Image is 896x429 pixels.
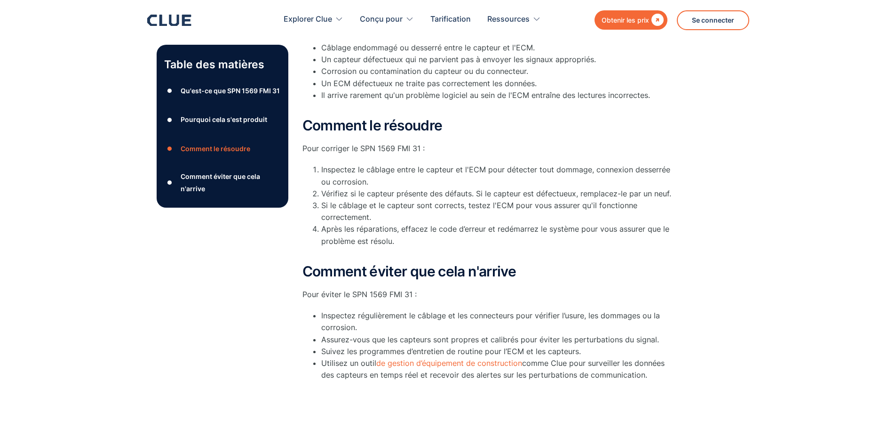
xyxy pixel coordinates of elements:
[321,165,670,186] font: Inspectez le câblage entre le capteur et l'ECM pour détecter tout dommage, connexion desserrée ou...
[321,66,528,76] font: Corrosion ou contamination du capteur ou du connecteur.
[360,14,403,24] font: Conçu pour
[181,86,280,94] font: Qu'est-ce que SPN 1569 FMI 31
[302,144,425,153] font: Pour corriger le SPN 1569 FMI 31 :
[181,115,267,123] font: Pourquoi cela s'est produit
[321,90,650,100] font: Il arrive rarement qu'un problème logiciel au sein de l'ECM entraîne des lectures incorrectes.
[302,117,443,134] font: Comment le résoudre
[321,311,660,332] font: Inspectez régulièrement le câblage et les connecteurs pour vérifier l’usure, les dommages ou la c...
[321,224,669,245] font: Après les réparations, effacez le code d’erreur et redémarrez le système pour vous assurer que le...
[430,14,471,24] font: Tarification
[360,5,414,34] div: Conçu pour
[487,5,541,34] div: Ressources
[321,189,671,198] font: Vérifiez si le capteur présente des défauts. Si le capteur est défectueux, remplacez-le par un neuf.
[302,290,417,299] font: Pour éviter le SPN 1569 FMI 31 :
[181,145,250,153] font: Comment le résoudre
[181,172,260,192] font: Comment éviter que cela n'arrive
[430,5,471,34] a: Tarification
[302,263,516,280] font: Comment éviter que cela n'arrive
[167,145,173,152] font: ●
[677,10,749,30] a: Se connecter
[284,5,343,34] div: Explorer Clue
[321,55,596,64] font: Un capteur défectueux qui ne parvient pas à envoyer les signaux appropriés.
[321,201,637,222] font: Si le câblage et le capteur sont corrects, testez l'ECM pour vous assurer qu'il fonctionne correc...
[164,170,281,194] a: ●Comment éviter que cela n'arrive
[164,58,264,71] font: Table des matières
[321,79,537,88] font: Un ECM défectueux ne traite pas correctement les données.
[376,358,522,368] a: de gestion d’équipement de construction
[284,14,332,24] font: Explorer Clue
[167,87,173,94] font: ●
[595,10,667,30] a: Obtenir les prix
[321,335,659,344] font: Assurez-vous que les capteurs sont propres et calibrés pour éviter les perturbations du signal.
[164,83,281,97] a: ●Qu'est-ce que SPN 1569 FMI 31
[602,16,649,24] font: Obtenir les prix
[167,179,173,186] font: ●
[321,358,376,368] font: Utilisez un outil
[651,14,664,26] font: 
[487,14,530,24] font: Ressources
[321,43,535,52] font: Câblage endommagé ou desserré entre le capteur et l'ECM.
[692,16,734,24] font: Se connecter
[164,141,281,155] a: ●Comment le résoudre
[164,113,281,127] a: ●Pourquoi cela s'est produit
[167,116,173,123] font: ●
[321,347,581,356] font: Suivez les programmes d’entretien de routine pour l’ECM et les capteurs.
